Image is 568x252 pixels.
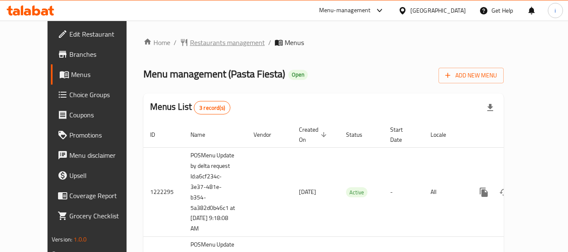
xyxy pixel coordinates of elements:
a: Restaurants management [180,37,265,48]
span: Vendor [254,130,282,140]
span: 1.0.0 [74,234,87,245]
span: Version: [52,234,72,245]
li: / [268,37,271,48]
span: Coverage Report [69,191,136,201]
td: POSMenu Update by delta request Id:a6cf234c-3e37-481e-b354-5a382d0b46c1 at [DATE] 9:18:08 AM [184,147,247,237]
span: Locale [431,130,457,140]
td: - [383,147,424,237]
a: Branches [51,44,143,64]
div: [GEOGRAPHIC_DATA] [410,6,466,15]
a: Coupons [51,105,143,125]
span: Grocery Checklist [69,211,136,221]
span: Menu management ( Pasta Fiesta ) [143,64,285,83]
span: Coupons [69,110,136,120]
a: Home [143,37,170,48]
nav: breadcrumb [143,37,504,48]
span: i [555,6,556,15]
td: All [424,147,467,237]
a: Upsell [51,165,143,186]
span: Start Date [390,125,414,145]
span: Menu disclaimer [69,150,136,160]
span: Active [346,188,367,197]
button: Change Status [494,182,514,202]
span: Edit Restaurant [69,29,136,39]
span: Add New Menu [445,70,497,81]
a: Edit Restaurant [51,24,143,44]
span: Name [190,130,216,140]
li: / [174,37,177,48]
span: Branches [69,49,136,59]
span: Restaurants management [190,37,265,48]
span: [DATE] [299,186,316,197]
span: Choice Groups [69,90,136,100]
button: more [474,182,494,202]
div: Open [288,70,308,80]
a: Promotions [51,125,143,145]
div: Menu-management [319,5,371,16]
span: Menus [71,69,136,80]
span: Status [346,130,373,140]
button: Add New Menu [439,68,504,83]
a: Grocery Checklist [51,206,143,226]
div: Export file [480,98,500,118]
td: 1222295 [143,147,184,237]
th: Actions [467,122,561,148]
div: Total records count [194,101,230,114]
span: Open [288,71,308,78]
h2: Menus List [150,101,230,114]
a: Menu disclaimer [51,145,143,165]
span: Created On [299,125,329,145]
span: Promotions [69,130,136,140]
span: 3 record(s) [194,104,230,112]
a: Choice Groups [51,85,143,105]
span: Menus [285,37,304,48]
span: Upsell [69,170,136,180]
span: ID [150,130,166,140]
a: Coverage Report [51,186,143,206]
a: Menus [51,64,143,85]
